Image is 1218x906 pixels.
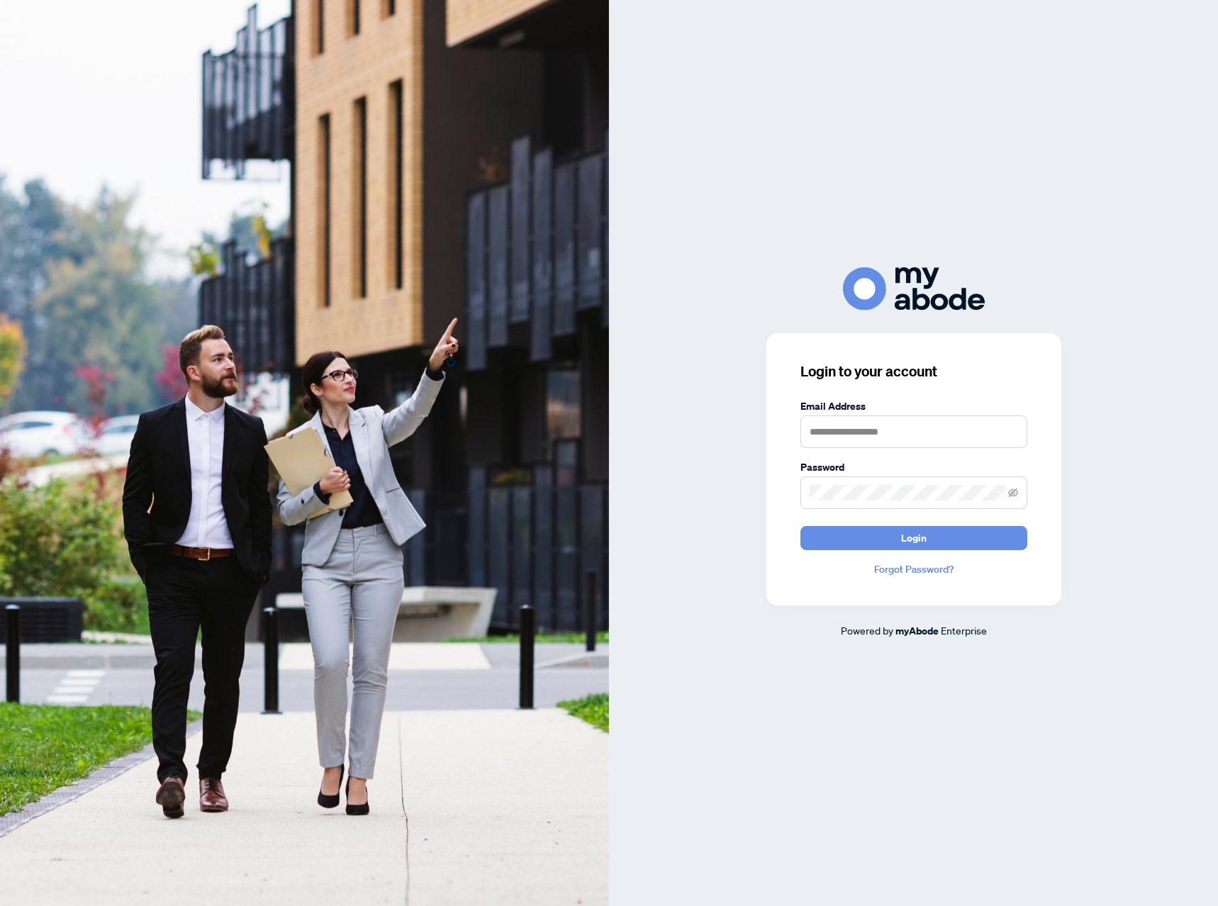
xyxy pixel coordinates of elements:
[895,623,939,639] a: myAbode
[800,526,1027,550] button: Login
[800,561,1027,577] a: Forgot Password?
[800,459,1027,475] label: Password
[1008,488,1018,498] span: eye-invisible
[800,398,1027,414] label: Email Address
[841,624,893,637] span: Powered by
[800,362,1027,381] h3: Login to your account
[901,527,927,549] span: Login
[941,624,987,637] span: Enterprise
[843,267,985,311] img: ma-logo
